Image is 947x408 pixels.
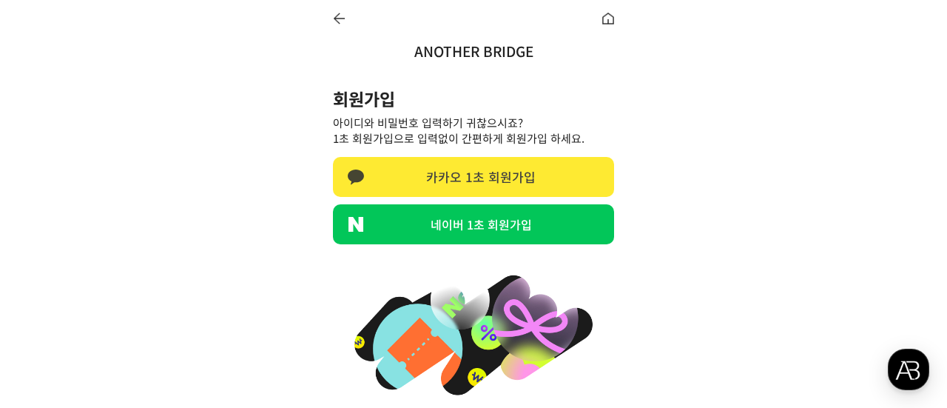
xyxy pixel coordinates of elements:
span: 홈 [47,307,55,319]
a: 홈 [4,285,98,322]
a: 네이버 1초 회원가입 [333,204,614,244]
a: ANOTHER BRIDGE [414,41,533,61]
span: 대화 [135,308,153,320]
a: 대화 [98,285,191,322]
span: 설정 [229,307,246,319]
a: 설정 [191,285,284,322]
p: 아이디와 비밀번호 입력하기 귀찮으시죠? 1초 회원가입으로 입력없이 간편하게 회원가입 하세요. [333,115,614,146]
a: 카카오 1초 회원가입 [333,157,614,197]
h2: 회원가입 [333,86,614,111]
